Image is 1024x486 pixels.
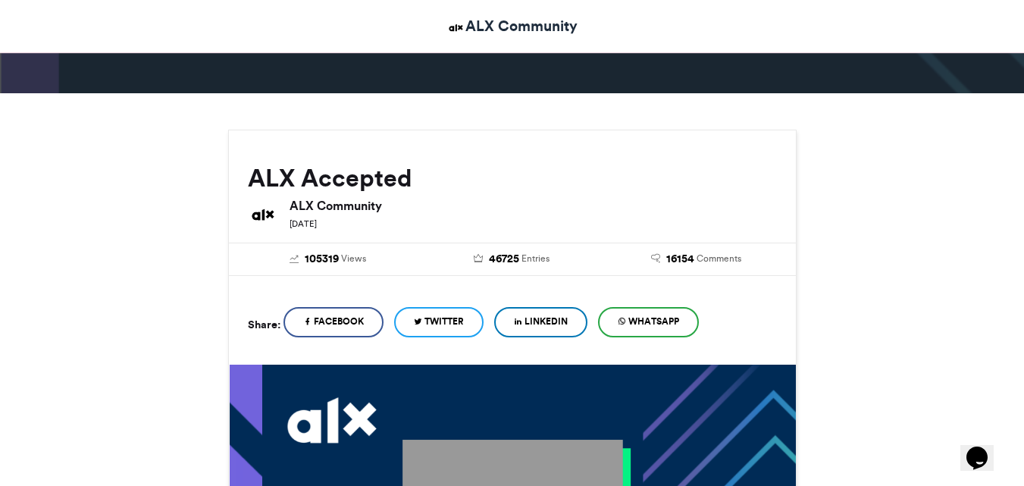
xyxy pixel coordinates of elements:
[494,307,587,337] a: LinkedIn
[248,199,278,230] img: ALX Community
[431,251,593,268] a: 46725 Entries
[960,425,1009,471] iframe: chat widget
[424,315,464,328] span: Twitter
[394,307,484,337] a: Twitter
[446,15,578,37] a: ALX Community
[525,315,568,328] span: LinkedIn
[341,252,366,265] span: Views
[248,315,280,334] h5: Share:
[521,252,550,265] span: Entries
[290,218,317,229] small: [DATE]
[446,18,465,37] img: ALX Community
[598,307,699,337] a: WhatsApp
[283,307,384,337] a: Facebook
[305,251,339,268] span: 105319
[666,251,694,268] span: 16154
[615,251,777,268] a: 16154 Comments
[489,251,519,268] span: 46725
[248,165,777,192] h2: ALX Accepted
[628,315,679,328] span: WhatsApp
[697,252,741,265] span: Comments
[314,315,364,328] span: Facebook
[290,199,777,212] h6: ALX Community
[248,251,409,268] a: 105319 Views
